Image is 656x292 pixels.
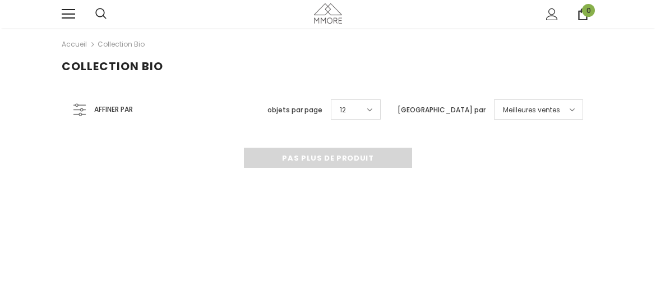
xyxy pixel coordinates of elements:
[340,104,346,116] span: 12
[503,104,560,116] span: Meilleures ventes
[267,104,322,116] label: objets par page
[398,104,486,116] label: [GEOGRAPHIC_DATA] par
[314,3,342,23] img: Cas MMORE
[582,4,595,17] span: 0
[98,39,145,49] a: Collection Bio
[577,8,589,20] a: 0
[62,58,163,74] span: Collection Bio
[94,103,133,116] span: Affiner par
[62,38,87,51] a: Accueil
